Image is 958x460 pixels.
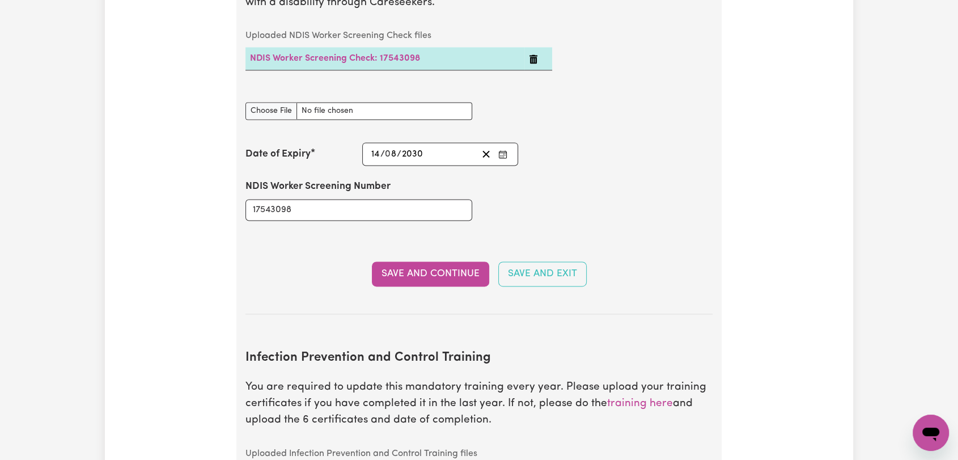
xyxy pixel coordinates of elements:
[245,179,391,194] label: NDIS Worker Screening Number
[250,54,420,63] a: NDIS Worker Screening Check: 17543098
[477,146,495,162] button: Clear date
[401,146,423,162] input: ----
[245,379,713,428] p: You are required to update this mandatory training every year. Please upload your training certif...
[371,146,380,162] input: --
[495,146,511,162] button: Enter the Date of Expiry of your NDIS Worker Screening Check
[380,149,385,159] span: /
[385,150,391,159] span: 0
[529,52,538,65] button: Delete NDIS Worker Screening Check: 17543098
[245,147,311,162] label: Date of Expiry
[397,149,401,159] span: /
[372,261,489,286] button: Save and Continue
[385,146,397,162] input: --
[245,351,713,366] h2: Infection Prevention and Control Training
[498,261,587,286] button: Save and Exit
[913,415,949,451] iframe: Button to launch messaging window
[607,398,673,409] a: training here
[245,24,552,47] caption: Uploaded NDIS Worker Screening Check files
